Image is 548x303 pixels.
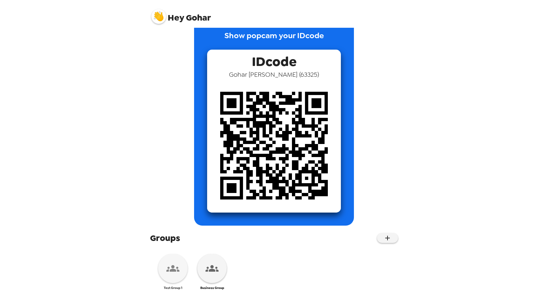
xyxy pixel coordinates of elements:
span: Hey [168,12,184,24]
img: qr code [207,79,341,213]
span: Gohar [151,6,211,22]
span: Gohar [PERSON_NAME] ( 63325 ) [229,70,319,79]
img: profile pic [151,9,166,24]
span: Business Group [200,286,224,290]
span: Groups [150,232,180,244]
span: IDcode [252,50,297,70]
p: Show popcam your IDcode [224,30,324,50]
span: Test Group 1 [164,286,182,290]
